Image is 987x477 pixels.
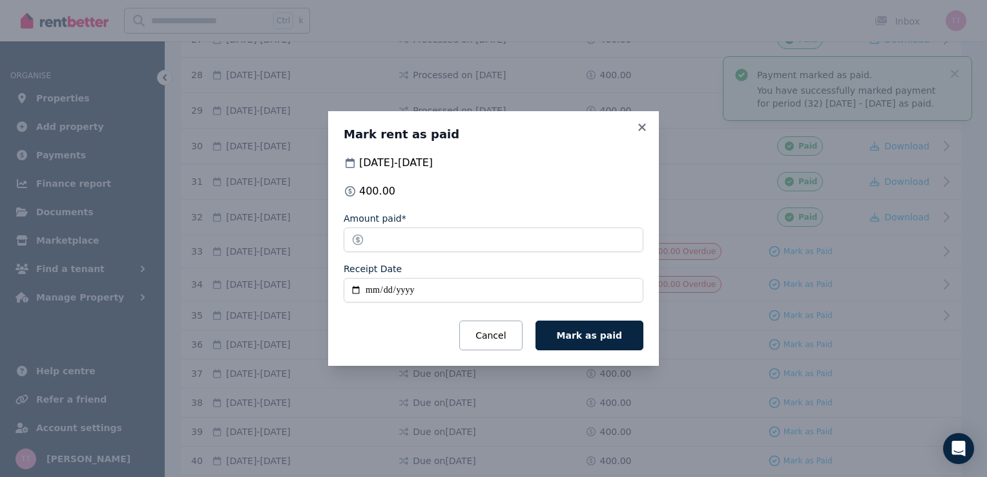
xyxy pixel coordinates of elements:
[359,184,395,199] span: 400.00
[943,433,974,464] div: Open Intercom Messenger
[359,155,433,171] span: [DATE] - [DATE]
[459,321,522,350] button: Cancel
[344,262,402,275] label: Receipt Date
[344,127,643,142] h3: Mark rent as paid
[557,330,622,341] span: Mark as paid
[535,321,643,350] button: Mark as paid
[344,212,406,225] label: Amount paid*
